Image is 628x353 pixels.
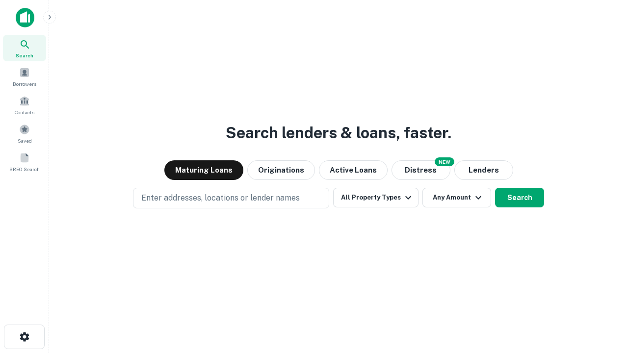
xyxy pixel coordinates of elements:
[13,80,36,88] span: Borrowers
[133,188,329,208] button: Enter addresses, locations or lender names
[454,160,513,180] button: Lenders
[319,160,388,180] button: Active Loans
[164,160,243,180] button: Maturing Loans
[16,51,33,59] span: Search
[247,160,315,180] button: Originations
[3,149,46,175] a: SREO Search
[9,165,40,173] span: SREO Search
[3,63,46,90] a: Borrowers
[579,275,628,322] iframe: Chat Widget
[141,192,300,204] p: Enter addresses, locations or lender names
[15,108,34,116] span: Contacts
[422,188,491,207] button: Any Amount
[435,157,454,166] div: NEW
[392,160,450,180] button: Search distressed loans with lien and other non-mortgage details.
[3,92,46,118] a: Contacts
[495,188,544,207] button: Search
[16,8,34,27] img: capitalize-icon.png
[226,121,451,145] h3: Search lenders & loans, faster.
[3,35,46,61] a: Search
[333,188,419,207] button: All Property Types
[3,120,46,147] a: Saved
[18,137,32,145] span: Saved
